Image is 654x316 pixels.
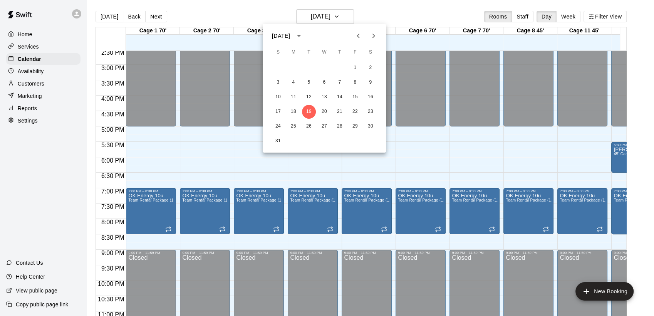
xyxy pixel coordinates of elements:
button: 21 [333,105,347,119]
button: 17 [271,105,285,119]
button: 23 [364,105,377,119]
button: 7 [333,76,347,89]
button: 25 [287,119,300,133]
span: Saturday [364,45,377,60]
button: calendar view is open, switch to year view [292,29,305,42]
button: 8 [348,76,362,89]
button: 22 [348,105,362,119]
span: Thursday [333,45,347,60]
button: 14 [333,90,347,104]
button: 31 [271,134,285,148]
button: 30 [364,119,377,133]
button: 9 [364,76,377,89]
button: 13 [317,90,331,104]
button: 6 [317,76,331,89]
span: Wednesday [317,45,331,60]
span: Tuesday [302,45,316,60]
button: 19 [302,105,316,119]
button: 18 [287,105,300,119]
div: [DATE] [272,32,290,40]
button: Previous month [350,28,366,44]
button: 10 [271,90,285,104]
button: 16 [364,90,377,104]
button: 27 [317,119,331,133]
button: 4 [287,76,300,89]
button: 3 [271,76,285,89]
button: 1 [348,61,362,75]
button: 15 [348,90,362,104]
button: 11 [287,90,300,104]
button: 5 [302,76,316,89]
button: 24 [271,119,285,133]
button: 29 [348,119,362,133]
button: 20 [317,105,331,119]
span: Monday [287,45,300,60]
button: 2 [364,61,377,75]
span: Friday [348,45,362,60]
button: 26 [302,119,316,133]
button: 12 [302,90,316,104]
span: Sunday [271,45,285,60]
button: 28 [333,119,347,133]
button: Next month [366,28,381,44]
